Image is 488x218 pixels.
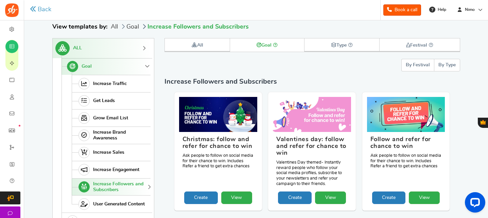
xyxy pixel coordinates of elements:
a: Create [184,191,218,204]
span: Get Leads [93,98,115,104]
span: User Generated Content [93,201,145,207]
a: Create [278,191,312,204]
a: View [409,191,440,204]
figcaption: Ask people to follow on social media for their chance to win. Includes Refer a friend to get extr... [367,132,445,191]
a: ALL [53,38,151,58]
iframe: LiveChat chat widget [459,189,488,218]
strong: Festival [406,43,433,48]
span: Increase Traffic [93,81,127,87]
a: Increase Sales [72,144,151,161]
span: Gratisfaction [481,120,486,124]
button: By Festival [401,59,434,71]
span: Help [436,7,446,13]
span: Increase Followers and Subscribers [93,181,149,193]
a: Increase Traffic [72,75,151,92]
li: Increase Followers and Subscribers [141,23,249,31]
img: Social Boost [5,3,19,17]
strong: All [191,43,204,48]
h3: Follow and refer for chance to win [370,136,442,153]
span: Increase Engagement [93,167,139,173]
em: New [19,125,20,127]
strong: Type [331,43,353,48]
a: Increase Followers and Subscribers [72,178,151,196]
a: User Generated Content [72,195,151,213]
h3: Valentines day: follow and refer for chance to win [276,136,348,160]
a: Increase Engagement [72,161,151,178]
a: Book a call [383,4,421,16]
span: Grow Email List [93,115,128,121]
span: Increase Brand Awareness [93,130,149,141]
a: Grow Email List [72,109,151,127]
span: Increase Sales [93,150,124,155]
li: All [111,23,118,31]
a: Goal [62,58,151,75]
h3: Christmas: follow and refer for chance to win [182,136,254,153]
a: Get Leads [72,92,151,110]
strong: View templates by: [52,24,107,30]
span: Goal [82,64,92,69]
figcaption: Ask people to follow on social media for their chance to win. Includes Refer a friend to get extr... [179,132,257,191]
span: Nimo [462,7,477,13]
a: View [315,191,346,204]
a: View [221,191,252,204]
span: ALL [73,45,82,51]
a: Help [426,4,450,15]
a: Increase Brand Awareness [72,127,151,144]
a: Create [372,191,406,204]
a: Back [30,5,51,14]
li: Goal [120,23,139,31]
button: By Type [434,59,460,71]
strong: Goal [257,43,278,48]
figcaption: Valentines Day themed- Instantly reward people who follow your social media profiles, subscribe t... [273,132,351,191]
span: Increase Followers and Subscribers [164,78,277,85]
button: Gratisfaction [478,118,488,128]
